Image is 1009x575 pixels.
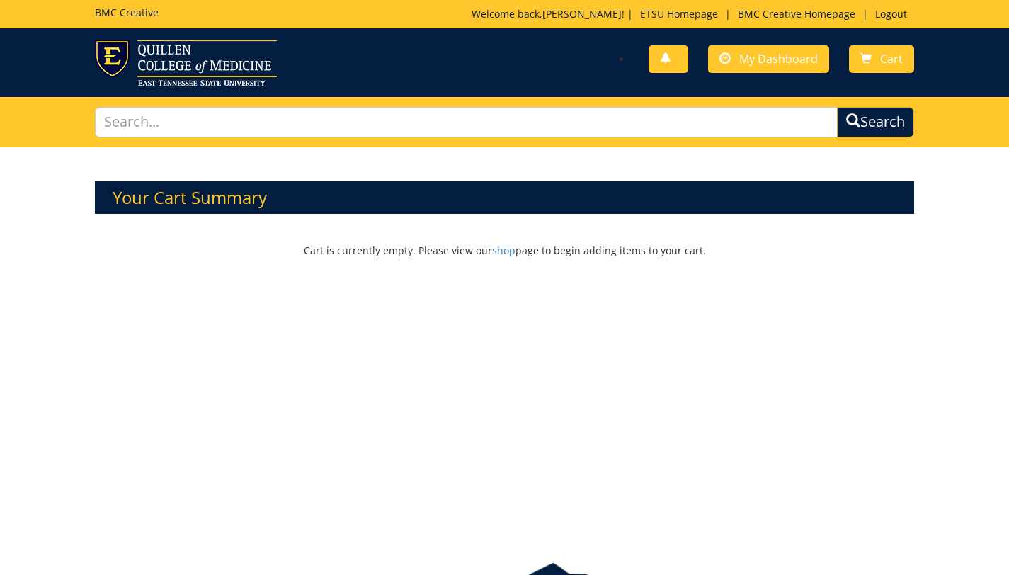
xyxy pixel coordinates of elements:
[95,7,159,18] h5: BMC Creative
[492,244,515,257] a: shop
[542,7,622,21] a: [PERSON_NAME]
[472,7,914,21] p: Welcome back, ! | | |
[708,45,829,73] a: My Dashboard
[739,51,818,67] span: My Dashboard
[95,40,277,86] img: ETSU logo
[880,51,903,67] span: Cart
[95,221,915,280] p: Cart is currently empty. Please view our page to begin adding items to your cart.
[731,7,862,21] a: BMC Creative Homepage
[849,45,914,73] a: Cart
[837,107,914,137] button: Search
[95,181,915,214] h3: Your Cart Summary
[633,7,725,21] a: ETSU Homepage
[868,7,914,21] a: Logout
[95,107,838,137] input: Search...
